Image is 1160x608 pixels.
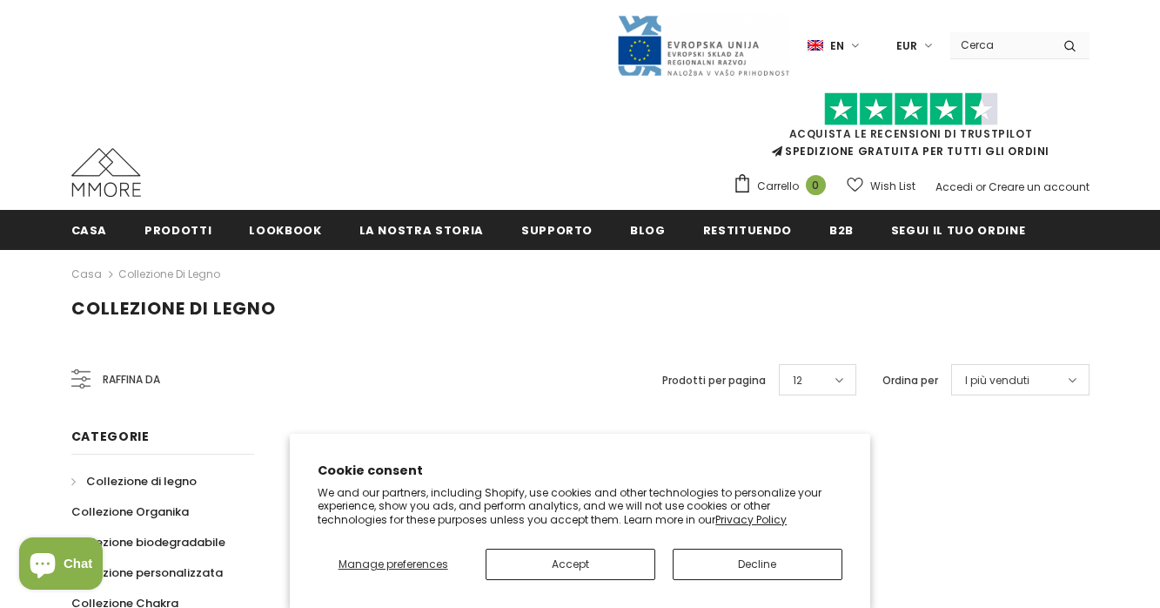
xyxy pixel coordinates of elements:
[71,503,189,520] span: Collezione Organika
[144,222,211,239] span: Prodotti
[806,175,826,195] span: 0
[521,210,593,249] a: supporto
[71,428,150,445] span: Categorie
[824,92,998,126] img: Fidati di Pilot Stars
[703,210,792,249] a: Restituendo
[793,372,802,389] span: 12
[630,210,666,249] a: Blog
[318,549,468,580] button: Manage preferences
[71,466,197,497] a: Collezione di legno
[989,179,1090,194] a: Creare un account
[935,179,973,194] a: Accedi
[829,210,854,249] a: B2B
[118,267,220,281] a: Collezione di legno
[521,222,593,239] span: supporto
[339,557,448,571] span: Manage preferences
[703,222,792,239] span: Restituendo
[616,14,790,78] img: Javni Razpis
[733,173,835,199] a: Carrello 0
[830,37,844,55] span: en
[616,37,790,52] a: Javni Razpis
[249,210,321,249] a: Lookbook
[896,37,917,55] span: EUR
[71,210,108,249] a: Casa
[847,171,915,201] a: Wish List
[715,512,787,527] a: Privacy Policy
[789,126,1033,141] a: Acquista le recensioni di TrustPilot
[71,497,189,527] a: Collezione Organika
[870,178,915,195] span: Wish List
[103,370,160,389] span: Raffina da
[882,372,938,389] label: Ordina per
[71,296,276,321] span: Collezione di legno
[757,178,799,195] span: Carrello
[486,549,655,580] button: Accept
[829,222,854,239] span: B2B
[71,222,108,239] span: Casa
[71,557,223,588] a: Collezione personalizzata
[318,486,842,527] p: We and our partners, including Shopify, use cookies and other technologies to personalize your ex...
[71,148,141,197] img: Casi MMORE
[808,38,823,53] img: i-lang-1.png
[630,222,666,239] span: Blog
[891,222,1025,239] span: Segui il tuo ordine
[359,222,484,239] span: La nostra storia
[891,210,1025,249] a: Segui il tuo ordine
[71,264,102,285] a: Casa
[71,534,225,551] span: Collezione biodegradabile
[144,210,211,249] a: Prodotti
[249,222,321,239] span: Lookbook
[673,549,842,580] button: Decline
[950,32,1050,57] input: Search Site
[965,372,1029,389] span: I più venduti
[86,473,197,490] span: Collezione di legno
[14,537,108,594] inbox-online-store-chat: Shopify online store chat
[976,179,986,194] span: or
[71,527,225,557] a: Collezione biodegradabile
[318,462,842,480] h2: Cookie consent
[662,372,766,389] label: Prodotti per pagina
[733,100,1090,159] span: SPEDIZIONE GRATUITA PER TUTTI GLI ORDINI
[359,210,484,249] a: La nostra storia
[71,564,223,581] span: Collezione personalizzata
